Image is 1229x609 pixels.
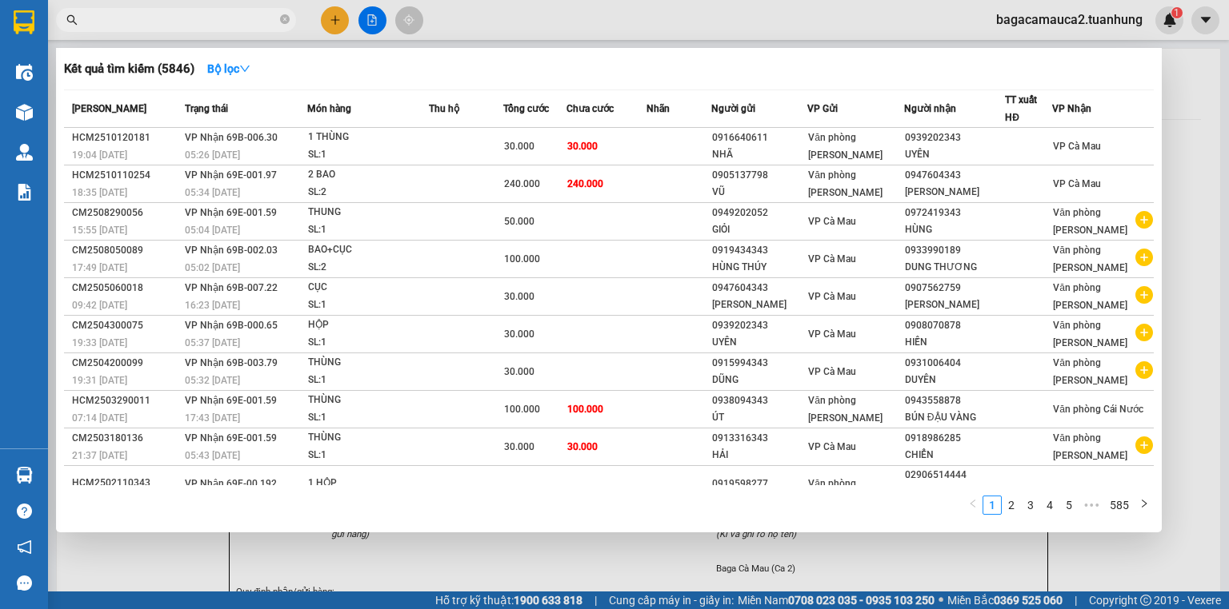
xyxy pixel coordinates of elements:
span: Văn phòng [PERSON_NAME] [1053,357,1127,386]
div: [PERSON_NAME] [712,297,807,313]
span: 100.000 [567,404,603,415]
a: 3 [1022,496,1039,514]
span: 240.000 [504,178,540,189]
img: warehouse-icon [16,467,33,484]
span: 30.000 [504,291,534,302]
span: ••• [1079,496,1104,515]
div: CM2504200099 [72,355,180,372]
span: question-circle [17,504,32,519]
div: 0947604343 [905,167,1004,184]
span: 16:23 [DATE] [185,300,240,311]
span: Tổng cước [503,103,549,114]
li: 585 [1104,496,1135,515]
span: VP Nhận 69E-001.59 [185,207,277,218]
span: 50.000 [504,216,534,227]
span: VP Nhận 69E-001.59 [185,432,277,444]
div: 0938094343 [712,392,807,409]
span: TT xuất HĐ [1005,94,1037,123]
span: VP Nhận 69B-006.30 [185,132,278,143]
span: VP Cà Mau [808,216,856,227]
a: 585 [1105,496,1134,514]
span: Người nhận [904,103,956,114]
div: DŨNG [712,372,807,388]
span: Văn phòng [PERSON_NAME] [808,478,883,507]
span: 19:04 [DATE] [72,149,127,161]
li: Next Page [1135,496,1154,515]
span: VP Cà Mau [1053,141,1101,152]
div: VŨ [712,184,807,201]
span: search [66,14,78,26]
img: solution-icon [16,184,33,201]
span: plus-circle [1135,324,1153,341]
span: Văn phòng [PERSON_NAME] [1053,432,1127,461]
span: VP Nhận [1052,103,1091,114]
div: THÙNG [308,429,428,447]
span: 18:35 [DATE] [72,187,127,198]
div: 0939202343 [712,317,807,334]
div: SL: 2 [308,184,428,201]
span: VP Gửi [807,103,838,114]
div: NHÃ [712,146,807,163]
span: 05:32 [DATE] [185,375,240,386]
div: SL: 1 [308,447,428,464]
span: Văn phòng [PERSON_NAME] [808,132,883,161]
a: 2 [1003,496,1020,514]
span: plus-circle [1135,436,1153,454]
span: 30.000 [567,141,598,152]
span: VP Cà Mau [808,441,856,452]
span: VP Cà Mau [1053,178,1101,189]
div: SL: 1 [308,334,428,352]
div: 1 HỘP [308,475,428,492]
span: close-circle [280,13,290,28]
div: 0913316343 [712,430,807,447]
img: warehouse-icon [16,144,33,161]
div: THÙNG [308,392,428,409]
div: THÙNG [308,354,428,372]
a: 4 [1041,496,1059,514]
span: VP Cà Mau [808,291,856,302]
div: BAO+CỤC [308,241,428,259]
span: VP Cà Mau [808,253,856,265]
span: VP Cà Mau [808,328,856,340]
span: Chưa cước [566,103,614,114]
div: CM2508290056 [72,205,180,221]
span: Nhãn [647,103,670,114]
div: CM2503180136 [72,430,180,447]
div: 0949202052 [712,205,807,221]
li: 2 [1002,496,1021,515]
span: VP Cà Mau [808,366,856,377]
span: 21:37 [DATE] [72,450,127,461]
a: 1 [983,496,1001,514]
span: Văn phòng [PERSON_NAME] [1053,245,1127,273]
button: left [963,496,983,515]
div: ÚT [712,409,807,426]
div: 0916640611 [712,129,807,146]
span: 240.000 [567,178,603,189]
span: Món hàng [307,103,351,114]
span: 07:14 [DATE] [72,412,127,424]
span: 100.000 [504,404,540,415]
div: HCM2503290011 [72,392,180,409]
div: 0915994343 [712,355,807,372]
span: 30.000 [504,328,534,340]
span: VP Nhận 69E-00.192 [185,478,277,489]
span: 05:43 [DATE] [185,450,240,461]
div: CỤC [308,279,428,297]
span: 30.000 [504,441,534,452]
span: Trạng thái [185,103,228,114]
div: SL: 1 [308,221,428,239]
span: Văn phòng [PERSON_NAME] [808,395,883,424]
span: close-circle [280,14,290,24]
div: SL: 1 [308,409,428,427]
div: 1 THÙNG [308,129,428,146]
span: plus-circle [1135,286,1153,304]
div: BÚN ĐẬU VÀNG [905,409,1004,426]
div: CM2508050089 [72,242,180,259]
span: VP Nhận 69E-001.59 [185,395,277,406]
div: 0905137798 [712,167,807,184]
span: 05:37 [DATE] [185,337,240,348]
span: Người gửi [711,103,755,114]
li: Next 5 Pages [1079,496,1104,515]
div: 0943558878 [905,392,1004,409]
div: SL: 1 [308,372,428,389]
